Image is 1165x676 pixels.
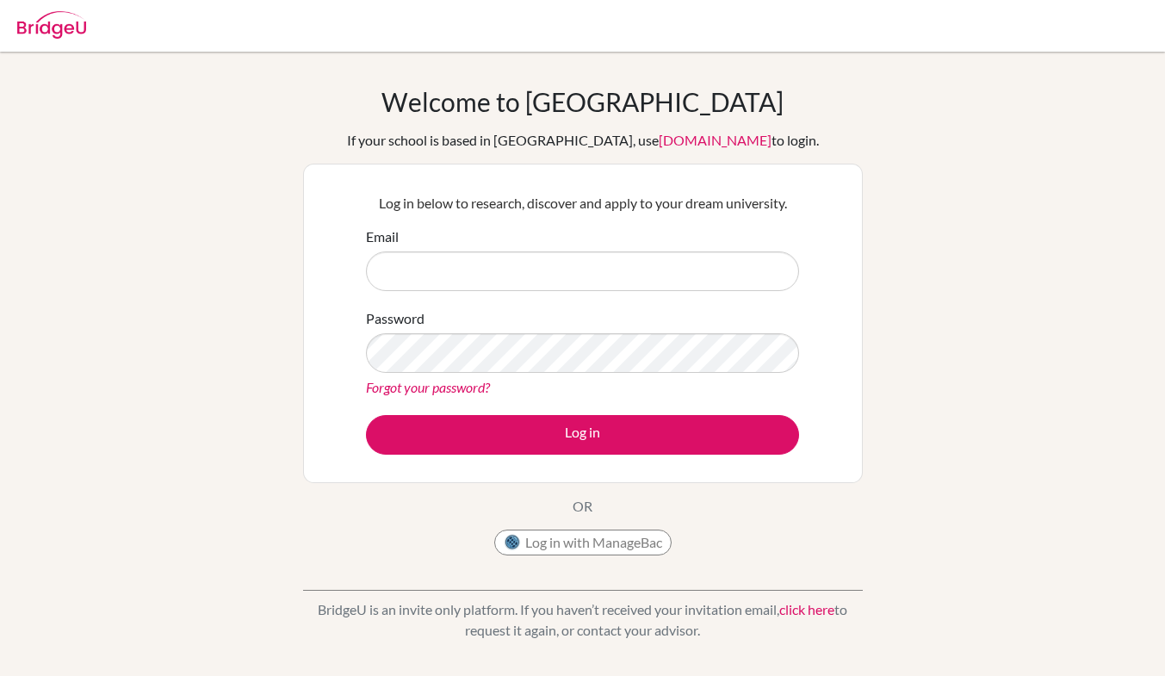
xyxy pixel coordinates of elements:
[573,496,592,517] p: OR
[366,193,799,214] p: Log in below to research, discover and apply to your dream university.
[347,130,819,151] div: If your school is based in [GEOGRAPHIC_DATA], use to login.
[17,11,86,39] img: Bridge-U
[303,599,863,641] p: BridgeU is an invite only platform. If you haven’t received your invitation email, to request it ...
[659,132,772,148] a: [DOMAIN_NAME]
[366,415,799,455] button: Log in
[366,308,424,329] label: Password
[494,530,672,555] button: Log in with ManageBac
[366,379,490,395] a: Forgot your password?
[366,226,399,247] label: Email
[381,86,784,117] h1: Welcome to [GEOGRAPHIC_DATA]
[779,601,834,617] a: click here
